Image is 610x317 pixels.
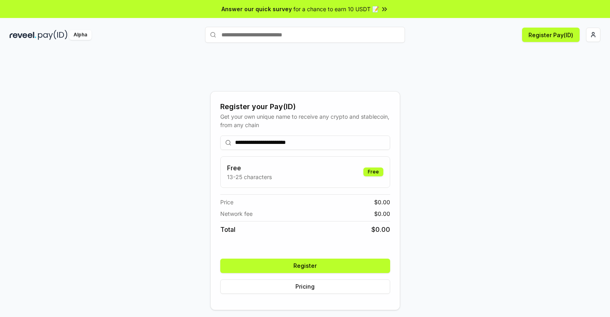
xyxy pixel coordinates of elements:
[227,163,272,173] h3: Free
[10,30,36,40] img: reveel_dark
[220,101,390,112] div: Register your Pay(ID)
[371,225,390,234] span: $ 0.00
[220,209,253,218] span: Network fee
[293,5,379,13] span: for a chance to earn 10 USDT 📝
[374,209,390,218] span: $ 0.00
[220,259,390,273] button: Register
[227,173,272,181] p: 13-25 characters
[220,198,233,206] span: Price
[220,225,235,234] span: Total
[220,112,390,129] div: Get your own unique name to receive any crypto and stablecoin, from any chain
[522,28,580,42] button: Register Pay(ID)
[220,279,390,294] button: Pricing
[221,5,292,13] span: Answer our quick survey
[374,198,390,206] span: $ 0.00
[69,30,92,40] div: Alpha
[363,167,383,176] div: Free
[38,30,68,40] img: pay_id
